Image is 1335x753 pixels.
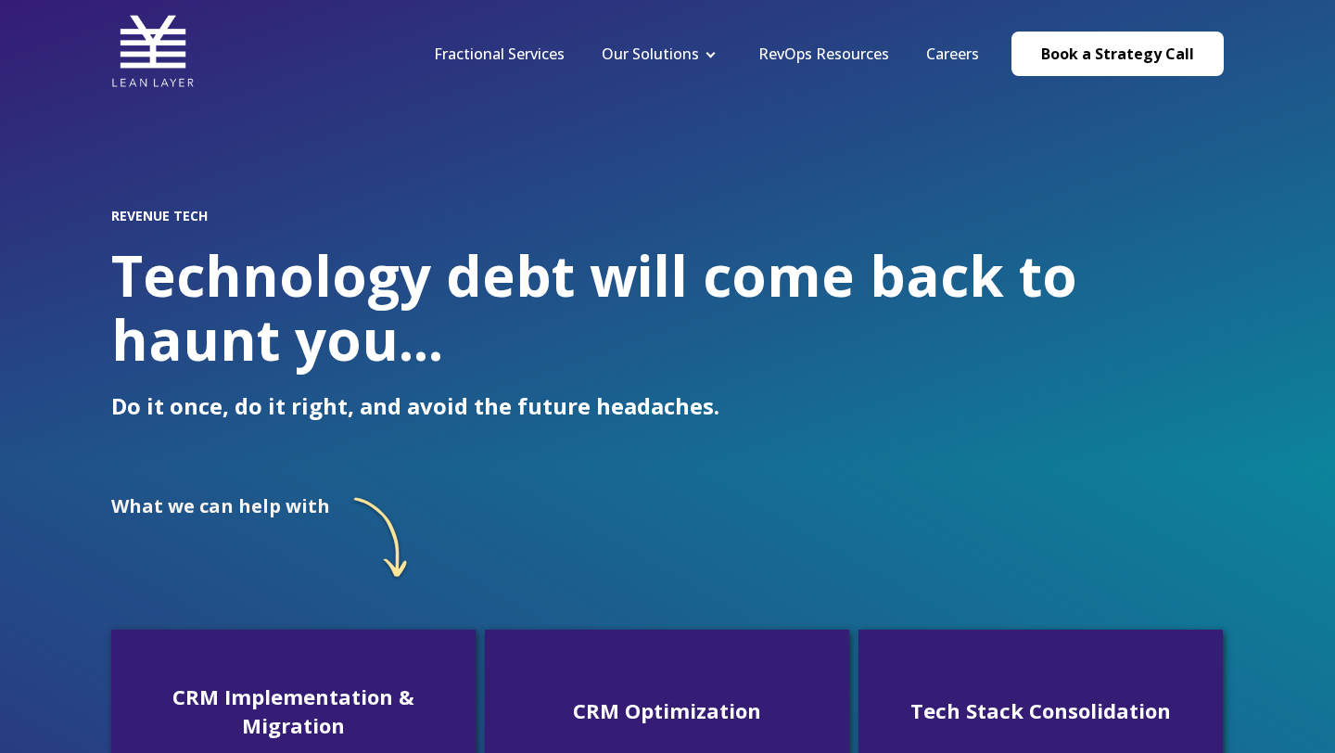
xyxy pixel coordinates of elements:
[415,44,998,64] div: Navigation Menu
[758,44,889,64] a: RevOps Resources
[111,393,1224,419] p: Do it once, do it right, and avoid the future headaches.
[873,696,1208,725] h3: Tech Stack Consolidation
[602,44,699,64] a: Our Solutions
[434,44,565,64] a: Fractional Services
[926,44,979,64] a: Careers
[500,696,834,725] h3: CRM Optimization
[111,495,330,517] h2: What we can help with
[1011,32,1224,76] a: Book a Strategy Call
[126,683,461,740] h3: CRM Implementation & Migration
[111,9,195,93] img: Lean Layer Logo
[111,209,1224,223] h2: REVENUE TECH
[111,244,1224,372] h1: Technology debt will come back to haunt you...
